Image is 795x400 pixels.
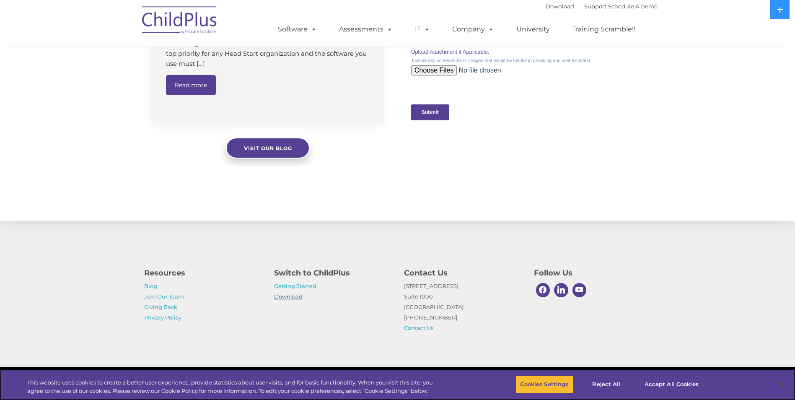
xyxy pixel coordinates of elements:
a: Software [269,21,325,38]
a: Contact Us [404,325,433,331]
p: Protecting the sensitive information of children and families is a top priority for any Head Star... [166,39,371,69]
img: ChildPlus by Procare Solutions [138,0,222,42]
font: | [546,3,658,10]
a: Training Scramble!! [564,21,644,38]
a: University [508,21,558,38]
span: Phone number [117,90,152,96]
div: This website uses cookies to create a better user experience, provide statistics about user visit... [27,379,437,395]
h4: Switch to ChildPlus [274,267,391,279]
p: [STREET_ADDRESS] Suite 1000 [GEOGRAPHIC_DATA] [PHONE_NUMBER] [404,281,521,333]
a: Assessments [331,21,401,38]
h4: Resources [144,267,262,279]
h4: Follow Us [534,267,651,279]
a: Download [546,3,574,10]
span: Last name [117,55,142,62]
button: Reject All [580,376,633,393]
a: Read more [166,75,216,95]
a: Schedule A Demo [608,3,658,10]
a: IT [407,21,438,38]
a: Linkedin [552,281,570,299]
a: Support [584,3,606,10]
button: Accept All Cookies [640,376,703,393]
a: Youtube [570,281,589,299]
button: Close [772,375,791,394]
button: Cookies Settings [515,376,573,393]
span: Visit our blog [243,145,292,151]
a: Getting Started [274,283,316,289]
a: Facebook [534,281,552,299]
a: Join Our Team [144,293,184,300]
a: Company [444,21,502,38]
a: Blog [144,283,157,289]
a: Download [274,293,303,300]
a: Visit our blog [226,138,310,158]
a: Giving Back [144,304,177,310]
h4: Contact Us [404,267,521,279]
a: Privacy Policy [144,314,181,321]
